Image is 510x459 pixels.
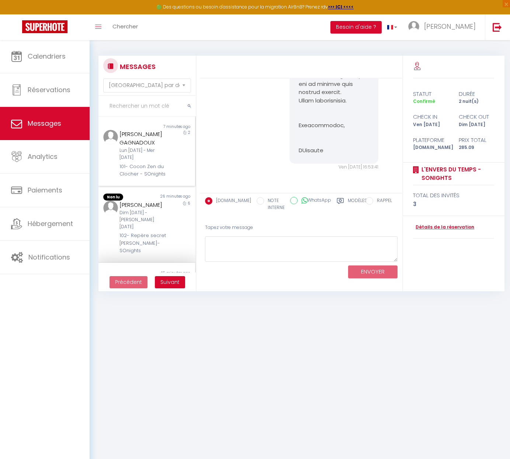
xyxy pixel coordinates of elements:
[28,119,61,128] span: Messages
[424,22,476,31] span: [PERSON_NAME]
[119,232,166,254] div: 102- Repère secret [PERSON_NAME]- SOnights
[328,4,354,10] a: >>> ICI <<<<
[119,163,166,178] div: 101- Cocon Zen du Clocher - SOnights
[160,278,180,286] span: Suivant
[98,96,196,117] input: Rechercher un mot clé
[264,197,285,211] label: NOTE INTERNE
[212,197,251,205] label: [DOMAIN_NAME]
[147,270,195,276] div: 46 minutes ago
[119,209,166,230] div: Dim [DATE] - [PERSON_NAME] [DATE]
[454,98,499,105] div: 2 nuit(s)
[28,253,70,262] span: Notifications
[119,130,166,147] div: [PERSON_NAME] GAGNADOUX
[28,185,62,195] span: Paiements
[289,164,378,171] div: Ven [DATE] 16:53:41
[348,265,398,278] button: ENVOYER
[413,98,435,104] span: Confirmé
[147,124,195,130] div: 7 minutes ago
[115,278,142,286] span: Précédent
[22,20,67,33] img: Super Booking
[413,191,494,200] div: total des invités
[408,144,454,151] div: [DOMAIN_NAME]
[348,197,367,212] label: Modèles
[103,201,118,215] img: ...
[110,276,148,289] button: Previous
[188,201,190,206] span: 6
[28,152,58,161] span: Analytics
[330,21,382,34] button: Besoin d'aide ?
[119,201,166,209] div: [PERSON_NAME]
[419,165,494,182] a: L'Envers du Temps - SOnights
[454,136,499,145] div: Prix total
[298,197,331,205] label: WhatsApp
[408,121,454,128] div: Ven [DATE]
[493,22,502,32] img: logout
[408,112,454,121] div: check in
[373,197,392,205] label: RAPPEL
[408,21,419,32] img: ...
[103,130,118,145] img: ...
[413,224,474,231] a: Détails de la réservation
[119,147,166,161] div: Lun [DATE] - Mer [DATE]
[107,14,143,40] a: Chercher
[147,194,195,201] div: 26 minutes ago
[403,14,485,40] a: ... [PERSON_NAME]
[118,58,156,75] h3: MESSAGES
[28,219,73,228] span: Hébergement
[28,85,70,94] span: Réservations
[454,90,499,98] div: durée
[454,144,499,151] div: 285.09
[112,22,138,30] span: Chercher
[408,90,454,98] div: statut
[188,130,190,135] span: 2
[205,219,398,237] div: Tapez votre message
[103,194,123,201] span: Non lu
[28,52,66,61] span: Calendriers
[454,112,499,121] div: check out
[408,136,454,145] div: Plateforme
[413,200,494,209] div: 3
[155,276,185,289] button: Next
[454,121,499,128] div: Dim [DATE]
